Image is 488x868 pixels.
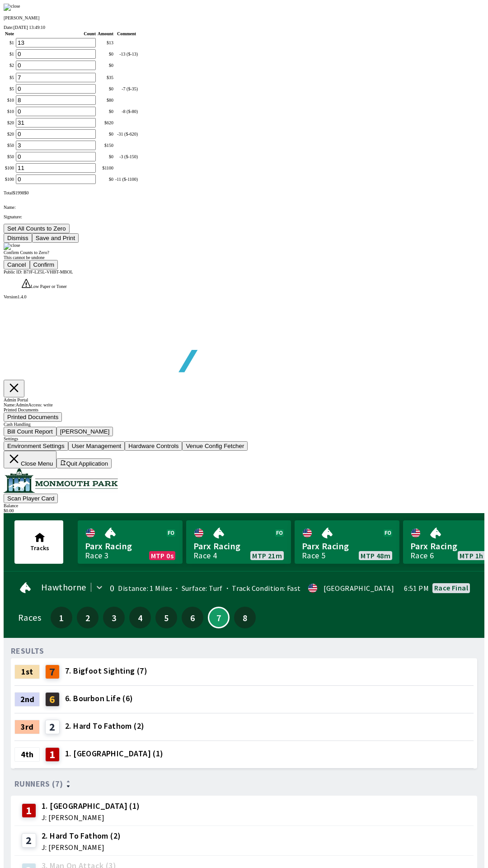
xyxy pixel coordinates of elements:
button: User Management [68,441,125,451]
div: $ 13 [98,40,113,45]
div: -8 ($-80) [115,109,138,114]
span: Distance: 1 Miles [118,584,172,593]
div: $ 1100 [98,165,113,170]
button: Dismiss [4,233,32,243]
img: close [4,243,20,250]
button: 5 [155,607,177,628]
span: J: [PERSON_NAME] [42,844,121,851]
div: Runners (7) [14,779,474,788]
div: 2 [45,720,60,734]
span: 1 [53,614,70,621]
th: Amount [97,31,114,37]
div: 1st [14,665,40,679]
div: $ 35 [98,75,113,80]
td: $ 5 [5,84,14,94]
td: $ 100 [5,174,14,184]
div: Balance [4,503,484,508]
img: close [4,4,20,11]
div: Admin Portal [4,397,484,402]
th: Count [15,31,96,37]
button: 3 [103,607,125,628]
button: Quit Application [56,458,112,468]
button: Scan Player Card [4,494,58,503]
div: -7 ($-35) [115,86,138,91]
div: 3rd [14,720,40,734]
div: 6 [45,692,60,707]
span: MTP 48m [361,552,390,559]
span: 7. Bigfoot Sighting (7) [65,665,147,677]
button: 7 [208,607,230,628]
div: -31 ($-620) [115,132,138,137]
td: $ 1 [5,49,14,59]
span: [DATE] 13:49:10 [14,25,45,30]
button: Set All Counts to Zero [4,224,70,233]
span: Parx Racing [85,540,175,552]
div: Date: [4,25,484,30]
div: 7 [45,665,60,679]
img: venue logo [4,468,118,493]
td: $ 5 [5,72,14,83]
button: Bill Count Report [4,427,56,436]
div: $ 0 [98,154,113,159]
img: global tote logo [24,299,284,395]
span: MTP 21m [252,552,282,559]
div: 2 [22,833,36,848]
td: $ 20 [5,118,14,128]
span: 4 [131,614,149,621]
button: Printed Documents [4,412,62,422]
span: 1. [GEOGRAPHIC_DATA] (1) [65,748,164,759]
span: 6. Bourbon Life (6) [65,693,133,704]
span: Surface: Turf [172,584,223,593]
div: Confirm Counts to Zero? [4,250,484,255]
div: Version 1.4.0 [4,294,484,299]
div: -11 ($-1100) [115,177,138,182]
div: 1 [45,747,60,762]
span: Parx Racing [302,540,392,552]
div: Race 3 [85,552,108,559]
span: B7JF-LZ5L-VHBT-MBOL [23,269,73,274]
button: Save and Print [32,233,79,243]
span: 6 [184,614,201,621]
div: 0 [109,585,115,592]
td: $ 50 [5,151,14,162]
span: MTP 0s [151,552,174,559]
div: -13 ($-13) [115,52,138,57]
div: Race final [434,584,468,591]
span: Hawthorne [41,584,86,591]
div: [GEOGRAPHIC_DATA] [324,585,394,592]
span: 2 [79,614,96,621]
p: Signature: [4,214,484,219]
td: $ 50 [5,140,14,151]
div: Race 6 [410,552,434,559]
th: Note [5,31,14,37]
div: Total [4,190,484,195]
td: $ 10 [5,106,14,117]
span: Tracks [30,544,49,552]
div: $ 0 [98,109,113,114]
a: Parx RacingRace 5MTP 48m [295,520,399,564]
button: 1 [51,607,72,628]
span: 3 [105,614,122,621]
div: $ 0.00 [4,508,484,513]
a: Parx RacingRace 4MTP 21m [186,520,291,564]
span: 1. [GEOGRAPHIC_DATA] (1) [42,800,140,812]
button: Cancel [4,260,30,269]
div: 2nd [14,692,40,707]
span: Parx Racing [193,540,284,552]
td: $ 10 [5,95,14,105]
div: Races [18,614,41,621]
div: $ 80 [98,98,113,103]
span: 5 [158,614,175,621]
div: Settings [4,436,484,441]
p: [PERSON_NAME] [4,15,484,20]
button: 4 [129,607,151,628]
td: $ 1 [5,38,14,48]
div: Race 5 [302,552,325,559]
a: Parx RacingRace 3MTP 0s [78,520,183,564]
div: $ 0 [98,177,113,182]
span: 7 [211,615,226,620]
span: Track Condition: Fast [223,584,301,593]
div: Public ID: [4,269,484,274]
span: $ 0 [24,190,28,195]
td: $ 2 [5,60,14,71]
